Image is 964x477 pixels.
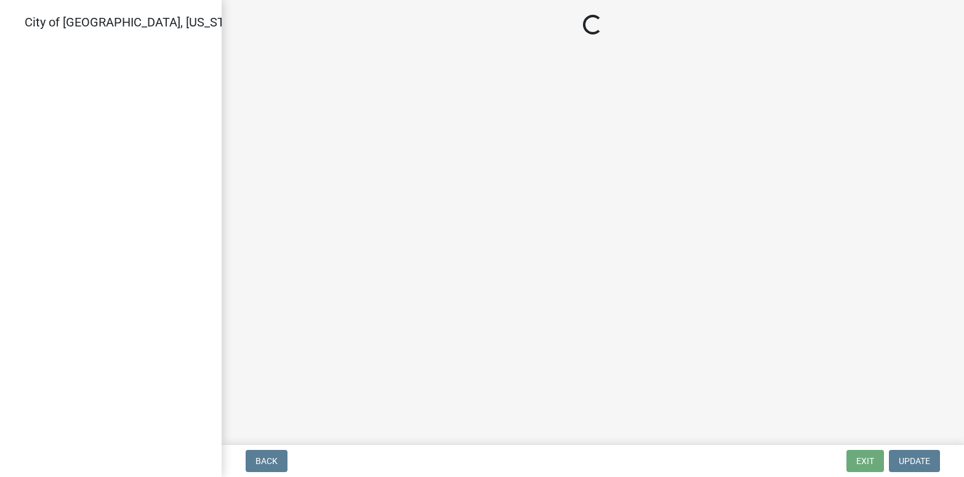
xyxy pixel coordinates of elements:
[846,450,884,472] button: Exit
[255,456,278,466] span: Back
[25,15,249,30] span: City of [GEOGRAPHIC_DATA], [US_STATE]
[246,450,287,472] button: Back
[899,456,930,466] span: Update
[889,450,940,472] button: Update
